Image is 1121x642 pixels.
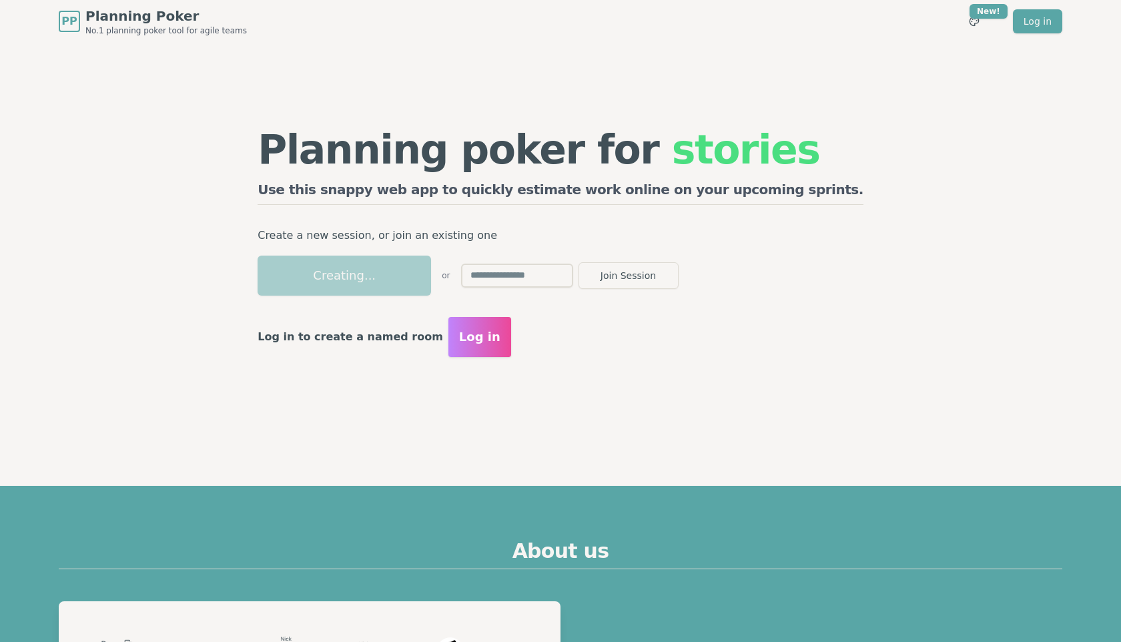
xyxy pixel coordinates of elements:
h2: About us [59,539,1062,569]
p: Log in to create a named room [258,328,443,346]
span: stories [672,126,820,173]
h1: Planning poker for [258,129,863,170]
a: PPPlanning PokerNo.1 planning poker tool for agile teams [59,7,247,36]
a: Log in [1013,9,1062,33]
button: Join Session [579,262,679,289]
span: Log in [459,328,500,346]
h2: Use this snappy web app to quickly estimate work online on your upcoming sprints. [258,180,863,205]
span: No.1 planning poker tool for agile teams [85,25,247,36]
p: Create a new session, or join an existing one [258,226,863,245]
button: Log in [448,317,511,357]
span: Planning Poker [85,7,247,25]
button: New! [962,9,986,33]
span: or [442,270,450,281]
span: PP [61,13,77,29]
div: New! [970,4,1008,19]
